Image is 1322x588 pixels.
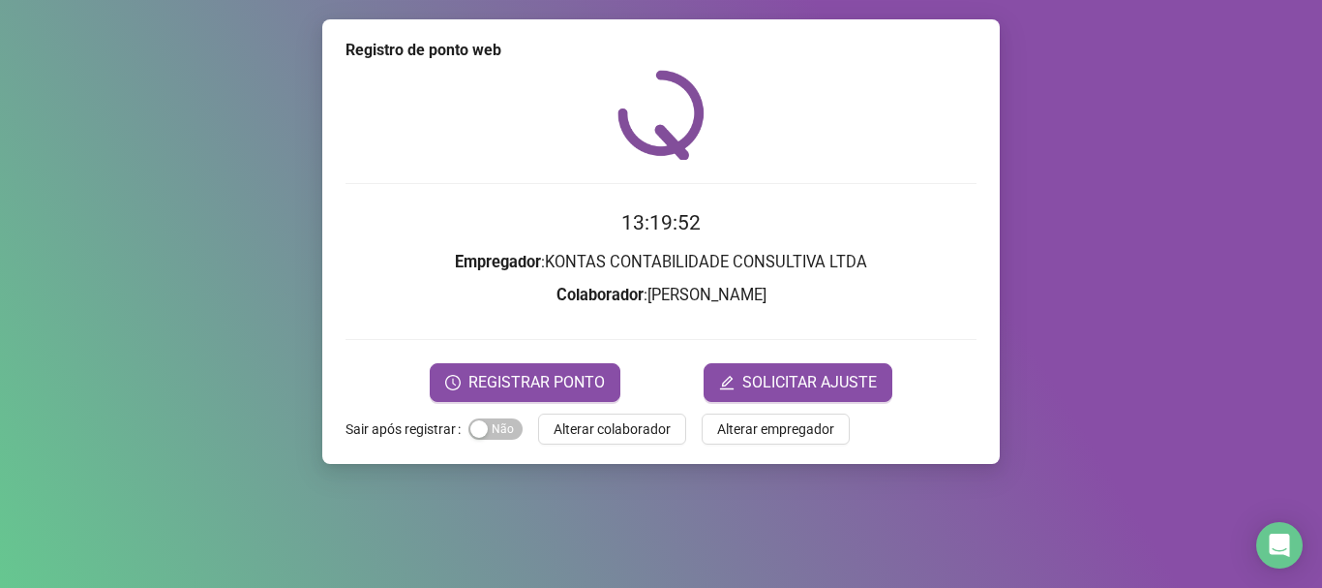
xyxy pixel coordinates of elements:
[704,363,892,402] button: editSOLICITAR AJUSTE
[702,414,850,445] button: Alterar empregador
[346,283,976,308] h3: : [PERSON_NAME]
[617,70,705,160] img: QRPoint
[468,371,605,394] span: REGISTRAR PONTO
[621,211,701,234] time: 13:19:52
[742,371,877,394] span: SOLICITAR AJUSTE
[556,286,644,304] strong: Colaborador
[346,39,976,62] div: Registro de ponto web
[346,250,976,275] h3: : KONTAS CONTABILIDADE CONSULTIVA LTDA
[554,418,671,440] span: Alterar colaborador
[430,363,620,402] button: REGISTRAR PONTO
[719,375,735,390] span: edit
[445,375,461,390] span: clock-circle
[538,414,686,445] button: Alterar colaborador
[346,414,468,445] label: Sair após registrar
[717,418,834,440] span: Alterar empregador
[1256,522,1303,569] div: Open Intercom Messenger
[455,253,541,271] strong: Empregador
